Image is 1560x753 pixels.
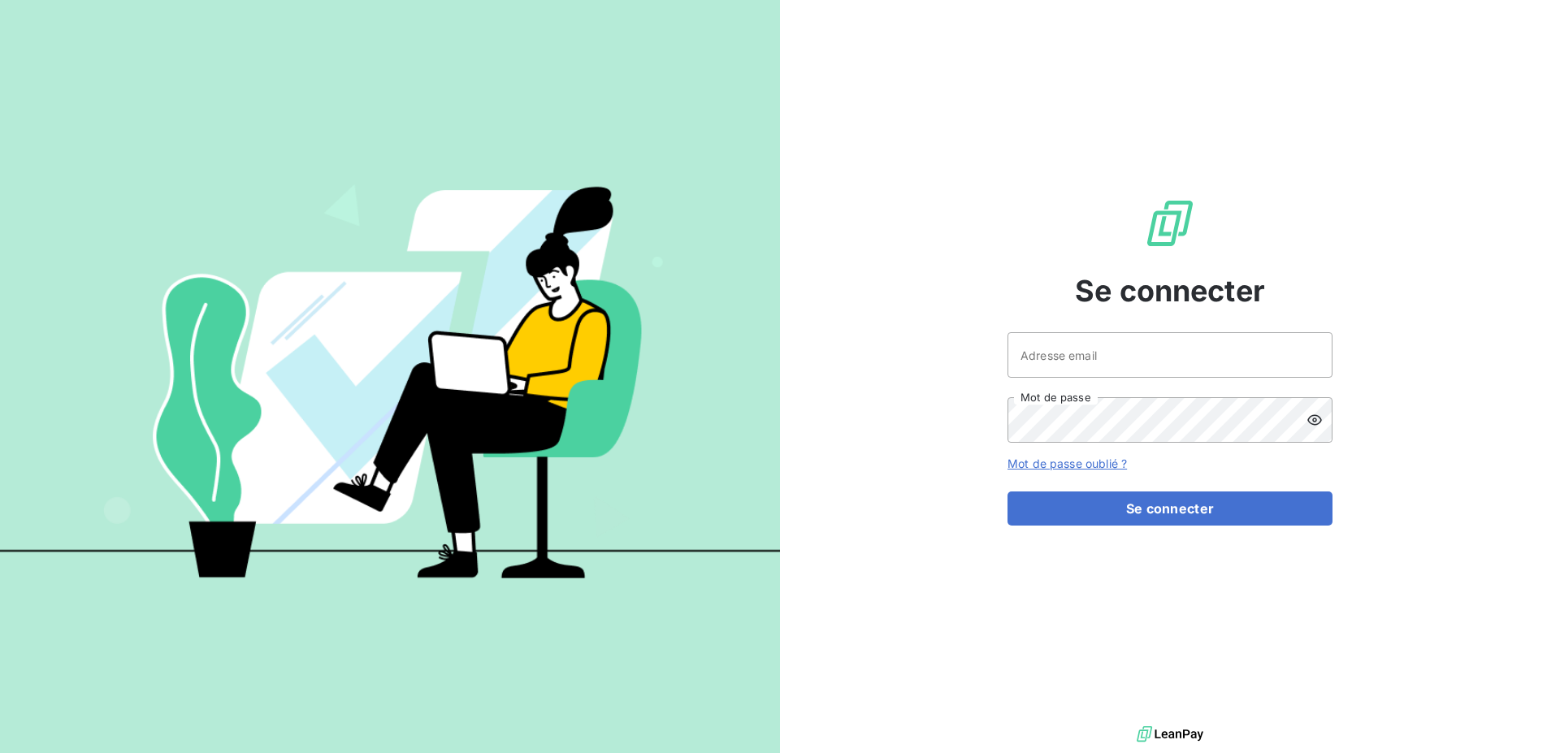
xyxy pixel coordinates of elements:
[1007,457,1127,470] a: Mot de passe oublié ?
[1007,332,1332,378] input: placeholder
[1137,722,1203,747] img: logo
[1007,491,1332,526] button: Se connecter
[1075,269,1265,313] span: Se connecter
[1144,197,1196,249] img: Logo LeanPay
